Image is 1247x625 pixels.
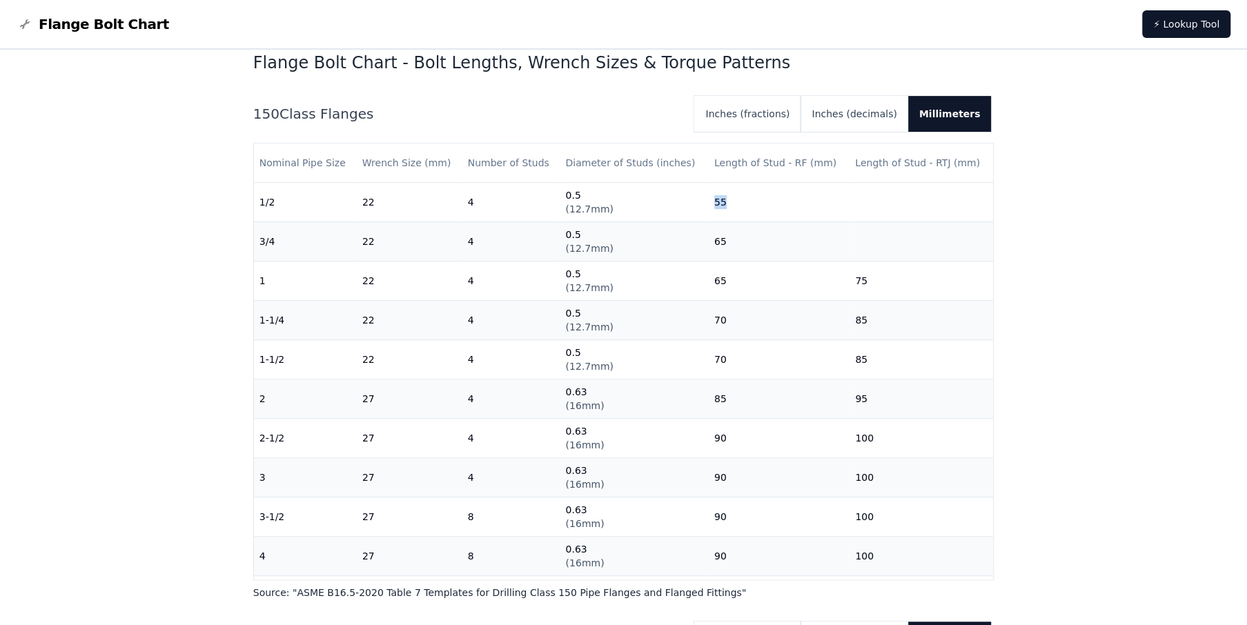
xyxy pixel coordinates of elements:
td: 0.5 [560,301,708,340]
td: 65 [709,222,850,261]
td: 8 [462,497,560,537]
td: 4 [462,340,560,379]
td: 85 [850,340,993,379]
td: 0.5 [560,261,708,301]
a: Flange Bolt Chart LogoFlange Bolt Chart [17,14,169,34]
th: Length of Stud - RTJ (mm) [850,143,993,183]
td: 4 [462,458,560,497]
td: 22 [357,301,462,340]
span: ( 16mm ) [565,518,604,529]
td: 2 [254,379,357,419]
td: 0.5 [560,183,708,222]
td: 1 [254,261,357,301]
td: 75 [850,261,993,301]
td: 1-1/4 [254,301,357,340]
td: 65 [709,261,850,301]
span: ( 12.7mm ) [565,282,613,293]
span: ( 16mm ) [565,400,604,411]
h1: Flange Bolt Chart - Bolt Lengths, Wrench Sizes & Torque Patterns [253,52,994,74]
td: 4 [462,183,560,222]
td: 4 [462,379,560,419]
td: 0.63 [560,497,708,537]
span: ( 12.7mm ) [565,361,613,372]
th: Diameter of Studs (inches) [560,143,708,183]
button: Millimeters [908,96,992,132]
td: 1/2 [254,183,357,222]
td: 22 [357,183,462,222]
span: ( 16mm ) [565,439,604,450]
td: 95 [709,576,850,615]
h2: 150 Class Flanges [253,104,684,123]
td: 5 [254,576,357,615]
td: 27 [357,419,462,458]
td: 100 [850,458,993,497]
span: Flange Bolt Chart [39,14,169,34]
td: 22 [357,340,462,379]
th: Length of Stud - RF (mm) [709,143,850,183]
td: 27 [357,379,462,419]
span: ( 12.7mm ) [565,321,613,333]
td: 85 [850,301,993,340]
td: 22 [357,222,462,261]
td: 3 [254,458,357,497]
td: 0.63 [560,419,708,458]
td: 32 [357,576,462,615]
td: 100 [850,537,993,576]
a: ⚡ Lookup Tool [1142,10,1230,38]
td: 100 [850,419,993,458]
td: 4 [462,301,560,340]
td: 1-1/2 [254,340,357,379]
th: Number of Studs [462,143,560,183]
p: Source: " ASME B16.5-2020 Table 7 Templates for Drilling Class 150 Pipe Flanges and Flanged Fitti... [253,586,994,599]
span: ( 16mm ) [565,479,604,490]
td: 0.75 [560,576,708,615]
td: 0.63 [560,458,708,497]
td: 3/4 [254,222,357,261]
td: 110 [850,576,993,615]
button: Inches (decimals) [801,96,907,132]
span: ( 12.7mm ) [565,204,613,215]
td: 27 [357,537,462,576]
td: 0.5 [560,222,708,261]
td: 90 [709,458,850,497]
span: ( 16mm ) [565,557,604,568]
td: 4 [254,537,357,576]
button: Inches (fractions) [694,96,801,132]
td: 22 [357,261,462,301]
th: Nominal Pipe Size [254,143,357,183]
td: 8 [462,537,560,576]
td: 55 [709,183,850,222]
td: 85 [709,379,850,419]
td: 2-1/2 [254,419,357,458]
td: 90 [709,537,850,576]
td: 95 [850,379,993,419]
td: 4 [462,222,560,261]
td: 100 [850,497,993,537]
td: 0.5 [560,340,708,379]
span: ( 12.7mm ) [565,243,613,254]
td: 4 [462,261,560,301]
td: 90 [709,419,850,458]
td: 0.63 [560,379,708,419]
th: Wrench Size (mm) [357,143,462,183]
td: 70 [709,301,850,340]
td: 27 [357,458,462,497]
td: 8 [462,576,560,615]
td: 90 [709,497,850,537]
td: 70 [709,340,850,379]
td: 3-1/2 [254,497,357,537]
img: Flange Bolt Chart Logo [17,16,33,32]
td: 0.63 [560,537,708,576]
td: 27 [357,497,462,537]
td: 4 [462,419,560,458]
